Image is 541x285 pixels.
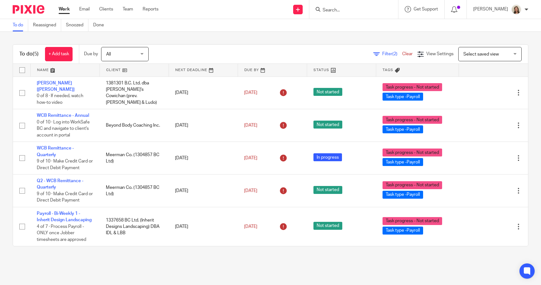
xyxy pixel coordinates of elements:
span: Task type -Payroll [383,227,423,235]
span: Tags [383,68,393,72]
td: [DATE] [169,109,238,142]
span: 0 of 10 · Log into WorkSafe BC and navigate to client's account in portal [37,120,90,137]
span: Task progress - Not started [383,181,442,189]
span: [DATE] [244,224,257,229]
a: + Add task [45,47,73,61]
a: [PERSON_NAME] [[PERSON_NAME]] [37,81,74,92]
span: Filter [382,52,402,56]
td: [DATE] [169,207,238,246]
span: All [106,52,111,56]
span: Task type -Payroll [383,191,423,199]
a: Team [123,6,133,12]
span: Task type -Payroll [383,125,423,133]
a: Done [93,19,109,31]
span: (5) [33,51,39,56]
h1: To do [19,51,39,57]
span: In progress [313,153,342,161]
span: [DATE] [244,189,257,193]
span: [DATE] [244,123,257,128]
a: Clear [402,52,413,56]
span: Not started [313,88,342,96]
span: Not started [313,222,342,230]
a: Email [79,6,90,12]
input: Search [322,8,379,13]
span: 4 of 7 · Process Payroll - ONLY once Jobber timesheets are approved [37,224,86,242]
span: [DATE] [244,156,257,160]
span: Get Support [414,7,438,11]
span: Not started [313,121,342,129]
td: [DATE] [169,76,238,109]
span: Task progress - Not started [383,149,442,156]
span: Task progress - Not started [383,116,442,124]
td: Beyond Body Coaching Inc. [100,109,169,142]
span: (2) [392,52,397,56]
a: Clients [99,6,113,12]
td: 1337658 BC Ltd. (Inherit Designs Landscaping) DBA IDL & LBB [100,207,169,246]
span: View Settings [426,52,454,56]
p: Due by [84,51,98,57]
span: [DATE] [244,90,257,95]
p: [PERSON_NAME] [473,6,508,12]
a: Q2 - WCB Remittance - Quarterly [37,179,83,189]
td: [DATE] [169,175,238,207]
span: 0 of 8 · If needed, watch how-to video [37,94,83,105]
td: Meerman Co. (1304857 BC Ltd) [100,142,169,175]
a: Reassigned [33,19,61,31]
span: Task type -Payroll [383,158,423,166]
img: Pixie [13,5,44,14]
span: Task progress - Not started [383,83,442,91]
a: Snoozed [66,19,88,31]
img: Morgan.JPG [511,4,521,15]
span: Task type -Payroll [383,93,423,101]
a: To do [13,19,28,31]
span: 9 of 10 · Make Credit Card or Direct Debit Payment [37,192,93,203]
a: Payroll - Bi-Weekly 1 - Inherit Design Landscaping [37,211,92,222]
a: WCB Remittance - Annual [37,113,89,118]
span: 9 of 10 · Make Credit Card or Direct Debit Payment [37,159,93,170]
span: Select saved view [463,52,499,56]
td: 1381301 B.C. Ltd. dba [PERSON_NAME]'s Cowichan (prev. [PERSON_NAME] & Ludo) [100,76,169,109]
td: Meerman Co. (1304857 BC Ltd) [100,175,169,207]
a: WCB Remittance - Quarterly [37,146,74,157]
a: Work [59,6,70,12]
span: Task progress - Not started [383,217,442,225]
a: Reports [143,6,158,12]
span: Not started [313,186,342,194]
td: [DATE] [169,142,238,175]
